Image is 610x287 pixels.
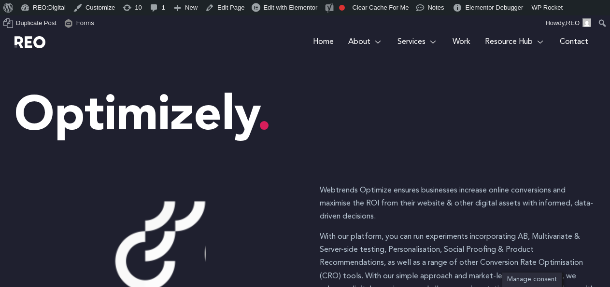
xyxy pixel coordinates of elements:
span: Forms [76,15,94,31]
span: Edit with Elementor [263,4,317,11]
div: Focus keyphrase not set [339,5,345,11]
span: Duplicate Post [16,15,57,31]
span: REO [566,19,580,27]
a: Howdy, [542,15,595,31]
